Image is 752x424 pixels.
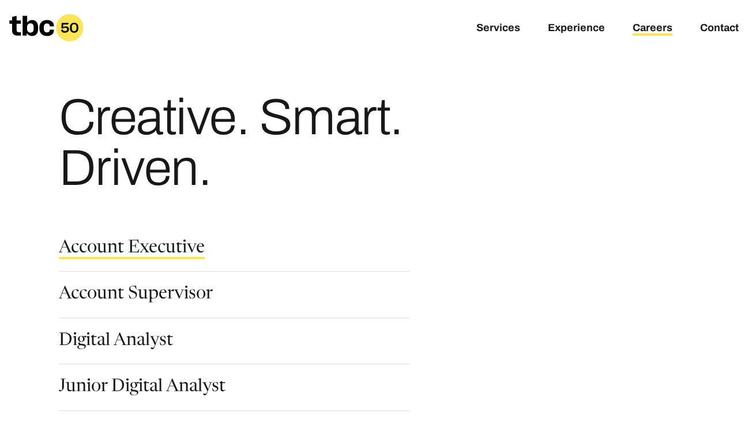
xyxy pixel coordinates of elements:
a: Homepage [9,14,84,41]
a: Careers [633,22,672,36]
a: Junior Digital Analyst [59,378,225,398]
a: Account Executive [59,240,205,259]
a: Digital Analyst [59,332,173,352]
a: Contact [700,22,739,36]
a: Account Supervisor [59,286,213,305]
h1: Creative. Smart. Driven. [59,92,502,194]
a: Services [476,22,520,36]
a: Experience [548,22,605,36]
